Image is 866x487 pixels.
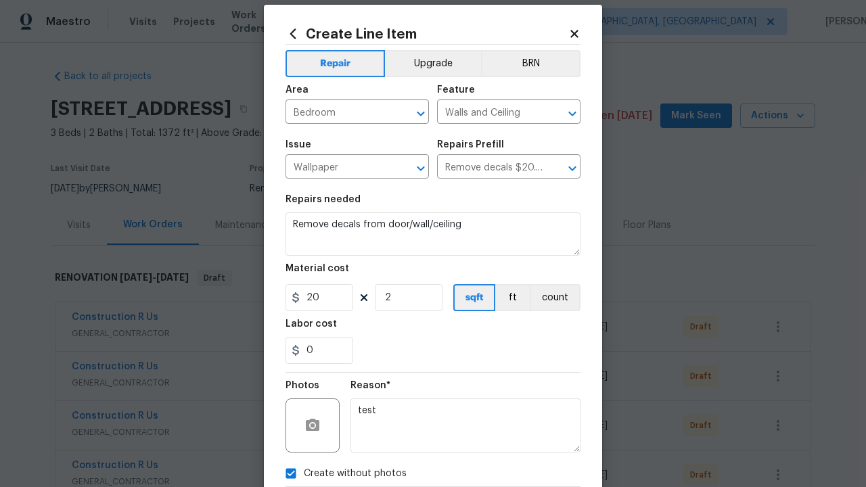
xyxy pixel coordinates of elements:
button: ft [495,284,530,311]
button: Open [563,159,582,178]
span: Create without photos [304,467,407,481]
h5: Issue [286,140,311,149]
button: Open [411,159,430,178]
h5: Material cost [286,264,349,273]
button: Open [411,104,430,123]
textarea: Remove decals from door/wall/ceiling [286,212,580,256]
button: Open [563,104,582,123]
button: BRN [481,50,580,77]
button: Upgrade [385,50,482,77]
h5: Area [286,85,309,95]
h5: Feature [437,85,475,95]
h2: Create Line Item [286,26,568,41]
h5: Reason* [350,381,390,390]
h5: Labor cost [286,319,337,329]
button: sqft [453,284,495,311]
h5: Repairs needed [286,195,361,204]
button: count [530,284,580,311]
button: Repair [286,50,385,77]
h5: Photos [286,381,319,390]
h5: Repairs Prefill [437,140,504,149]
textarea: test [350,398,580,453]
